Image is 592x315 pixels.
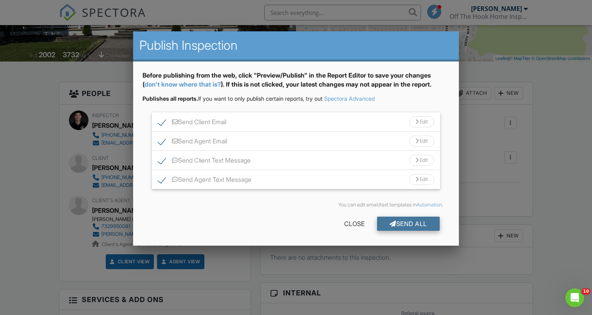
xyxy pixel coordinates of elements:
[158,157,251,167] label: Send Client Text Message
[324,95,375,102] a: Spectora Advanced
[409,174,434,185] div: Edit
[139,38,453,53] h2: Publish Inspection
[149,202,443,208] div: You can edit email/text templates in .
[144,80,221,88] a: don't know where that is?
[409,155,434,166] div: Edit
[417,202,442,208] a: Automation
[143,95,323,102] span: If you want to only publish certain reports, try out
[581,288,590,295] span: 10
[158,138,227,147] label: Send Agent Email
[158,176,251,186] label: Send Agent Text Message
[409,116,434,127] div: Edit
[332,217,377,231] div: Close
[409,136,434,147] div: Edit
[143,95,198,102] strong: Publishes all reports.
[377,217,440,231] div: Send All
[158,118,226,128] label: Send Client Email
[143,71,449,95] div: Before publishing from the web, click "Preview/Publish" in the Report Editor to save your changes...
[565,288,584,307] iframe: Intercom live chat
